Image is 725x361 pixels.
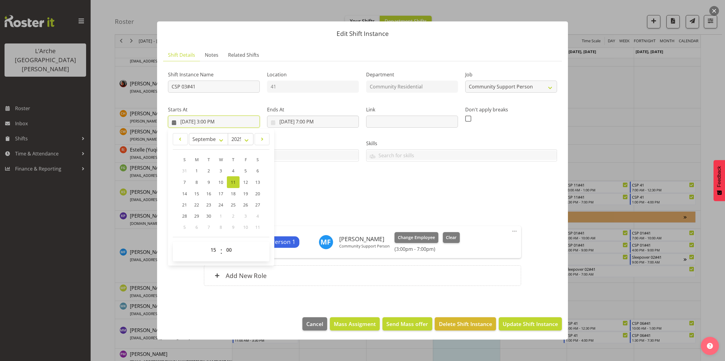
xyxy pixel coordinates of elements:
[334,320,376,328] span: Mass Assigment
[179,188,191,199] a: 14
[240,188,252,199] a: 19
[439,320,492,328] span: Delete Shift Instance
[195,179,198,185] span: 8
[219,157,223,162] span: W
[240,176,252,188] a: 12
[244,213,247,219] span: 3
[227,165,240,176] a: 4
[218,179,223,185] span: 10
[252,199,264,210] a: 27
[252,176,264,188] a: 13
[395,232,438,243] button: Change Employee
[163,30,562,37] p: Edit Shift Instance
[227,188,240,199] a: 18
[195,157,199,162] span: M
[215,165,227,176] a: 3
[194,191,199,196] span: 15
[203,188,215,199] a: 16
[232,168,234,174] span: 4
[243,179,248,185] span: 12
[183,179,186,185] span: 7
[168,106,260,113] label: Starts At
[215,188,227,199] a: 17
[203,165,215,176] a: 2
[168,71,260,78] label: Shift Instance Name
[218,202,223,208] span: 24
[243,191,248,196] span: 19
[215,176,227,188] a: 10
[191,188,203,199] a: 15
[208,224,210,230] span: 7
[179,176,191,188] a: 7
[395,246,460,252] h6: (3:00pm - 7:00pm)
[714,160,725,201] button: Feedback - Show survey
[231,179,236,185] span: 11
[243,202,248,208] span: 26
[366,106,458,113] label: Link
[443,232,460,243] button: Clear
[243,224,248,230] span: 10
[499,317,562,331] button: Update Shift Instance
[208,168,210,174] span: 2
[183,224,186,230] span: 5
[232,213,234,219] span: 2
[203,199,215,210] a: 23
[240,165,252,176] a: 5
[255,191,260,196] span: 20
[191,199,203,210] a: 22
[267,106,359,113] label: Ends At
[252,165,264,176] a: 6
[267,71,359,78] label: Location
[168,81,260,93] input: Shift Instance Name
[366,140,557,147] label: Skills
[203,210,215,222] a: 30
[226,272,267,280] h6: Add New Role
[255,202,260,208] span: 27
[206,213,211,219] span: 30
[215,199,227,210] a: 24
[386,320,428,328] span: Send Mass offer
[244,168,247,174] span: 5
[208,157,210,162] span: T
[182,202,187,208] span: 21
[220,168,222,174] span: 3
[179,199,191,210] a: 21
[240,199,252,210] a: 26
[398,234,435,241] span: Change Employee
[252,188,264,199] a: 20
[182,191,187,196] span: 14
[339,244,390,248] p: Community Support Person
[208,179,210,185] span: 9
[191,176,203,188] a: 8
[220,213,222,219] span: 1
[382,317,432,331] button: Send Mass offer
[267,116,359,128] input: Click to select...
[168,116,260,128] input: Click to select...
[302,317,327,331] button: Cancel
[306,320,323,328] span: Cancel
[446,234,456,241] span: Clear
[228,51,259,59] span: Related Shifts
[707,343,713,349] img: help-xxl-2.png
[256,168,259,174] span: 6
[195,168,198,174] span: 1
[195,224,198,230] span: 6
[206,202,211,208] span: 23
[232,224,234,230] span: 9
[203,176,215,188] a: 9
[204,212,521,219] h5: Roles
[182,168,187,174] span: 31
[255,224,260,230] span: 11
[245,157,247,162] span: F
[194,202,199,208] span: 22
[339,236,390,242] h6: [PERSON_NAME]
[179,210,191,222] a: 28
[319,235,333,249] img: melissa-fry10932.jpg
[231,191,236,196] span: 18
[191,210,203,222] a: 29
[183,157,186,162] span: S
[503,320,558,328] span: Update Shift Instance
[256,157,259,162] span: S
[205,51,218,59] span: Notes
[366,151,557,160] input: Search for skills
